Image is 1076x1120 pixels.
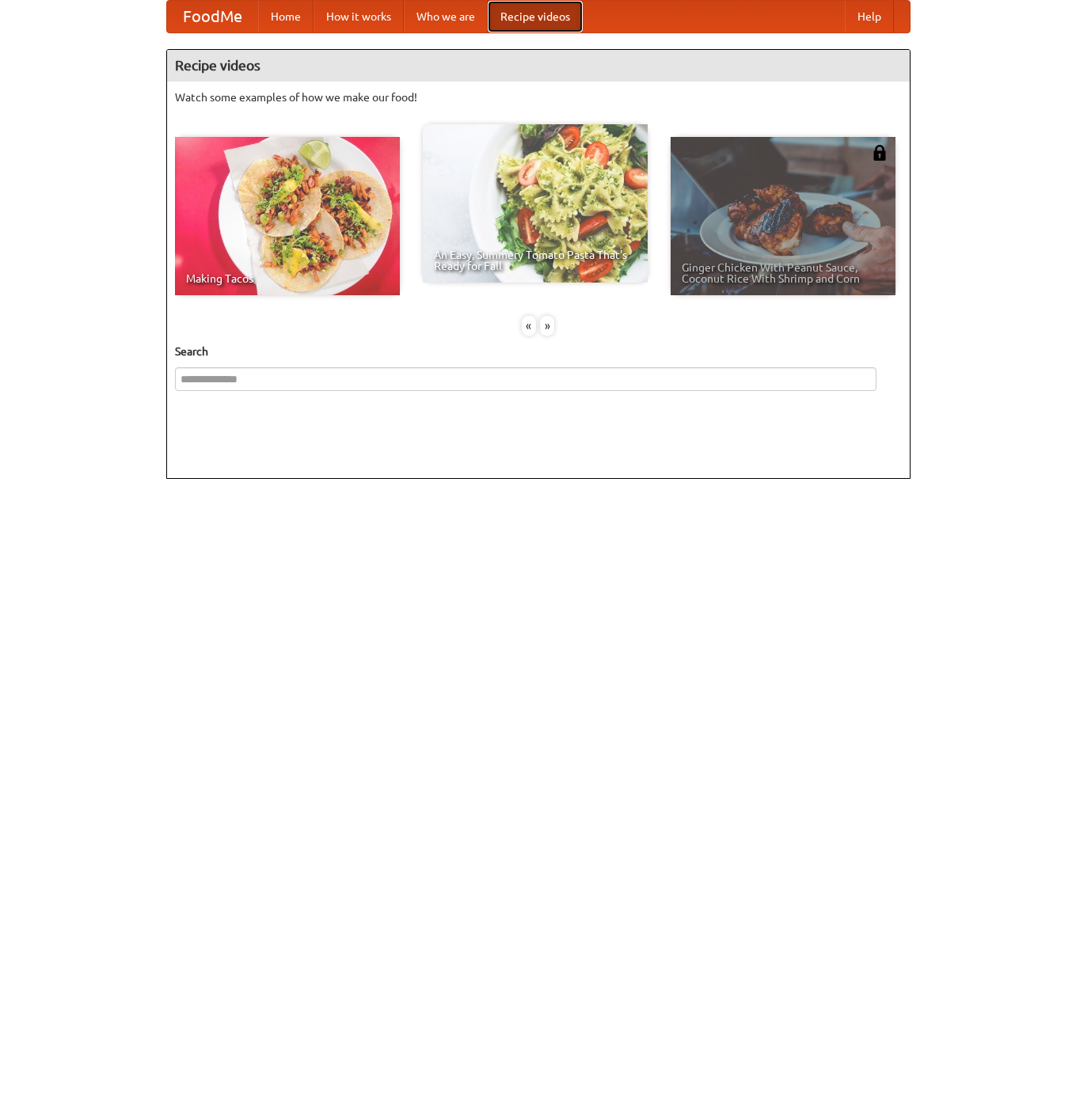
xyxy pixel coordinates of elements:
div: » [540,316,554,336]
h5: Search [175,344,902,359]
h4: Recipe videos [167,50,910,82]
a: Home [258,1,314,32]
a: Recipe videos [488,1,583,32]
a: Who we are [404,1,488,32]
a: FoodMe [167,1,258,32]
a: Help [845,1,894,32]
a: Making Tacos [175,137,400,295]
div: « [522,316,536,336]
span: An Easy, Summery Tomato Pasta That's Ready for Fall [434,249,637,271]
img: 483408.png [872,145,888,161]
a: An Easy, Summery Tomato Pasta That's Ready for Fall [423,124,648,283]
a: How it works [314,1,404,32]
span: Making Tacos [186,273,389,284]
p: Watch some examples of how we make our food! [175,89,902,105]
